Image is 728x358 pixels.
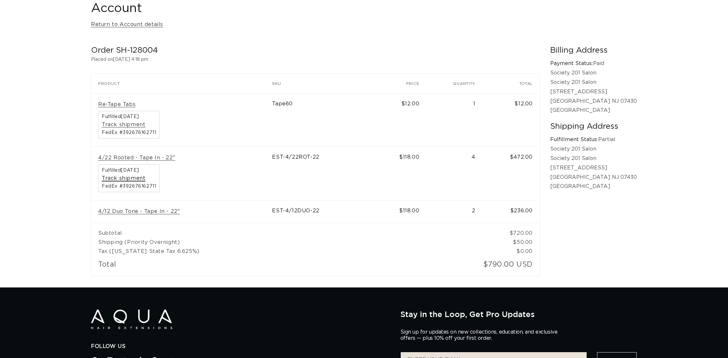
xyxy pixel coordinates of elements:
[483,93,540,147] td: $12.00
[483,74,540,93] th: Total
[91,247,483,256] td: Tax ([US_STATE] State Tax 6.625%)
[113,57,148,62] time: [DATE] 4:18 pm
[550,137,598,142] strong: Fulfillment Status:
[102,175,145,182] a: Track shipment
[121,114,139,119] time: [DATE]
[102,130,156,135] span: FedEx #392676162711
[98,154,175,161] a: 4/22 Rooted - Tape In - 22"
[272,93,375,147] td: Tape60
[483,247,540,256] td: $0.00
[375,74,426,93] th: Price
[102,114,156,119] span: Fulfilled
[426,147,483,200] td: 4
[121,168,139,173] time: [DATE]
[483,223,540,238] td: $720.00
[98,208,180,215] a: 4/12 Duo Tone - Tape In - 22"
[550,61,593,66] strong: Payment Status:
[400,329,563,341] p: Sign up for updates on new collections, education, and exclusive offers — plus 10% off your first...
[483,238,540,247] td: $50.00
[550,68,637,115] p: Society 201 Salon Society 201 Salon [STREET_ADDRESS] [GEOGRAPHIC_DATA] NJ 07430 [GEOGRAPHIC_DATA]
[91,256,426,276] td: Total
[550,59,637,68] p: Paid
[272,74,375,93] th: SKU
[399,208,419,213] span: $118.00
[91,310,172,329] img: Aqua Hair Extensions
[91,343,391,350] h2: Follow Us
[426,256,540,276] td: $790.00 USD
[426,200,483,222] td: 2
[91,238,483,247] td: Shipping (Priority Overnight)
[91,223,483,238] td: Subtotal
[399,154,419,160] span: $118.00
[426,74,483,93] th: Quantity
[102,168,156,173] span: Fulfilled
[550,122,637,132] h2: Shipping Address
[91,20,163,29] a: Return to Account details
[102,184,156,189] span: FedEx #392676162711
[91,74,272,93] th: Product
[550,46,637,56] h2: Billing Address
[272,200,375,222] td: EST-4/12DUO-22
[695,327,728,358] iframe: Chat Widget
[91,1,637,17] h1: Account
[91,46,540,56] h2: Order SH-128004
[550,144,637,191] p: Society 201 Salon Society 201 Salon [STREET_ADDRESS] [GEOGRAPHIC_DATA] NJ 07430 [GEOGRAPHIC_DATA]
[483,200,540,222] td: $236.00
[483,147,540,200] td: $472.00
[102,121,145,128] a: Track shipment
[400,310,637,319] h2: Stay in the Loop, Get Pro Updates
[98,101,136,108] a: Re-Tape Tabs
[91,56,540,64] p: Placed on
[401,101,420,106] span: $12.00
[426,93,483,147] td: 1
[550,135,637,144] p: Partial
[272,147,375,200] td: EST-4/22ROT-22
